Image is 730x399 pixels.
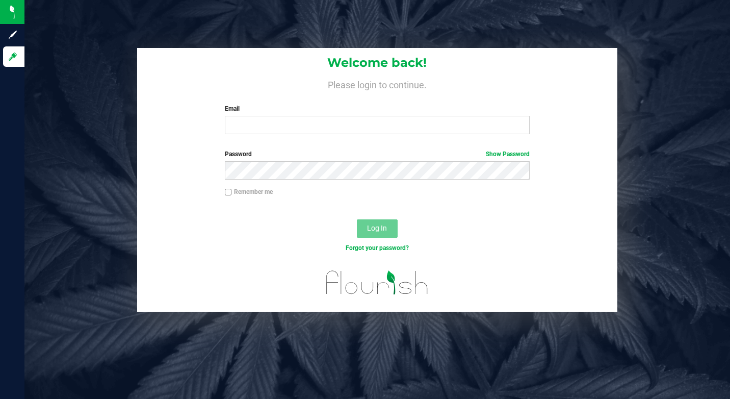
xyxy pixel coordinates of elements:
span: Password [225,151,252,158]
inline-svg: Sign up [8,30,18,40]
a: Forgot your password? [346,244,409,252]
h4: Please login to continue. [137,78,618,90]
button: Log In [357,219,398,238]
inline-svg: Log in [8,52,18,62]
label: Email [225,104,530,113]
h1: Welcome back! [137,56,618,69]
span: Log In [367,224,387,232]
img: flourish_logo.svg [317,263,437,302]
label: Remember me [225,187,273,196]
input: Remember me [225,189,232,196]
a: Show Password [486,151,530,158]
